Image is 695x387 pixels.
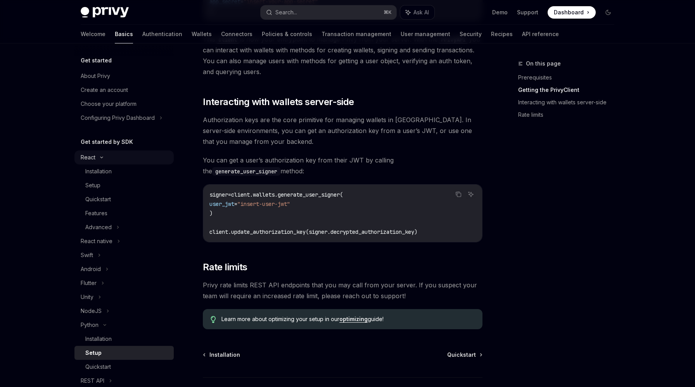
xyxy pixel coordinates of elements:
[275,8,297,17] div: Search...
[81,237,112,246] div: React native
[400,5,434,19] button: Ask AI
[81,251,93,260] div: Swift
[518,71,621,84] a: Prerequisites
[203,155,482,176] span: You can get a user’s authorization key from their JWT by calling the method:
[81,99,137,109] div: Choose your platform
[228,191,231,198] span: =
[384,9,392,16] span: ⌘ K
[460,25,482,43] a: Security
[142,25,182,43] a: Authentication
[602,6,614,19] button: Toggle dark mode
[518,84,621,96] a: Getting the PrivyClient
[209,191,228,198] span: signer
[209,228,417,235] span: client.update_authorization_key(signer.decrypted_authorization_key)
[85,181,100,190] div: Setup
[81,278,97,288] div: Flutter
[231,191,343,198] span: client.wallets.generate_user_signer(
[115,25,133,43] a: Basics
[81,7,129,18] img: dark logo
[262,25,312,43] a: Policies & controls
[209,210,213,217] span: )
[81,292,93,302] div: Unity
[85,209,107,218] div: Features
[413,9,429,16] span: Ask AI
[74,69,174,83] a: About Privy
[74,164,174,178] a: Installation
[81,376,104,385] div: REST API
[211,316,216,323] svg: Tip
[203,114,482,147] span: Authorization keys are the core primitive for managing wallets in [GEOGRAPHIC_DATA]. In server-si...
[203,280,482,301] span: Privy rate limits REST API endpoints that you may call from your server. If you suspect your team...
[81,113,155,123] div: Configuring Privy Dashboard
[81,85,128,95] div: Create an account
[85,167,112,176] div: Installation
[81,56,112,65] h5: Get started
[526,59,561,68] span: On this page
[447,351,482,359] a: Quickstart
[203,261,247,273] span: Rate limits
[81,264,101,274] div: Android
[74,332,174,346] a: Installation
[554,9,584,16] span: Dashboard
[74,360,174,374] a: Quickstart
[203,96,354,108] span: Interacting with wallets server-side
[203,34,482,77] span: This is now your entrypoint to manage Privy from your server. With the you can interact with wall...
[85,195,111,204] div: Quickstart
[447,351,476,359] span: Quickstart
[81,153,95,162] div: React
[518,109,621,121] a: Rate limits
[401,25,450,43] a: User management
[492,9,508,16] a: Demo
[81,320,99,330] div: Python
[221,25,252,43] a: Connectors
[453,189,463,199] button: Copy the contents from the code block
[466,189,476,199] button: Ask AI
[204,351,240,359] a: Installation
[322,25,391,43] a: Transaction management
[85,348,102,358] div: Setup
[548,6,596,19] a: Dashboard
[74,192,174,206] a: Quickstart
[74,178,174,192] a: Setup
[85,223,112,232] div: Advanced
[74,83,174,97] a: Create an account
[491,25,513,43] a: Recipes
[81,306,102,316] div: NodeJS
[212,167,280,176] code: generate_user_signer
[81,25,105,43] a: Welcome
[221,315,475,323] span: Learn more about optimizing your setup in our guide!
[518,96,621,109] a: Interacting with wallets server-side
[74,206,174,220] a: Features
[81,71,110,81] div: About Privy
[261,5,396,19] button: Search...⌘K
[339,316,368,323] a: optimizing
[209,200,234,207] span: user_jwt
[209,351,240,359] span: Installation
[234,200,237,207] span: =
[81,137,133,147] h5: Get started by SDK
[74,346,174,360] a: Setup
[85,362,111,371] div: Quickstart
[74,97,174,111] a: Choose your platform
[517,9,538,16] a: Support
[192,25,212,43] a: Wallets
[85,334,112,344] div: Installation
[522,25,559,43] a: API reference
[237,200,290,207] span: "insert-user-jwt"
